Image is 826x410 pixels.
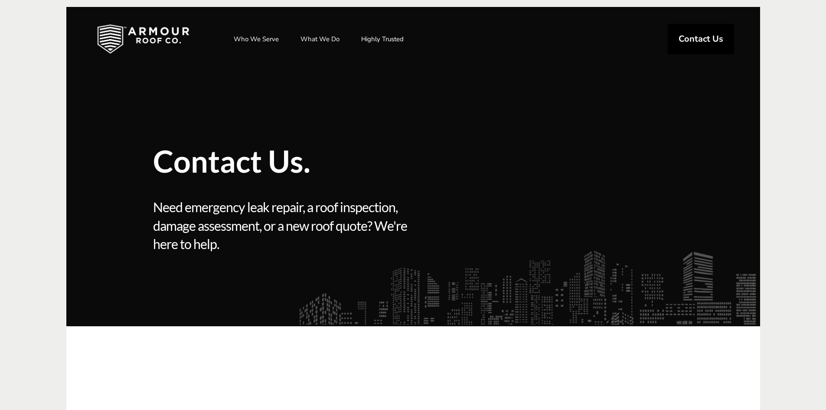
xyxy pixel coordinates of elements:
[668,24,734,54] a: Contact Us
[292,28,348,50] a: What We Do
[83,17,203,61] img: Industrial and Commercial Roofing Company | Armour Roof Co.
[225,28,287,50] a: Who We Serve
[153,198,410,253] span: Need emergency leak repair, a roof inspection, damage assessment, or a new roof quote? We're here...
[353,28,412,50] a: Highly Trusted
[153,146,539,176] span: Contact Us.
[679,35,723,43] span: Contact Us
